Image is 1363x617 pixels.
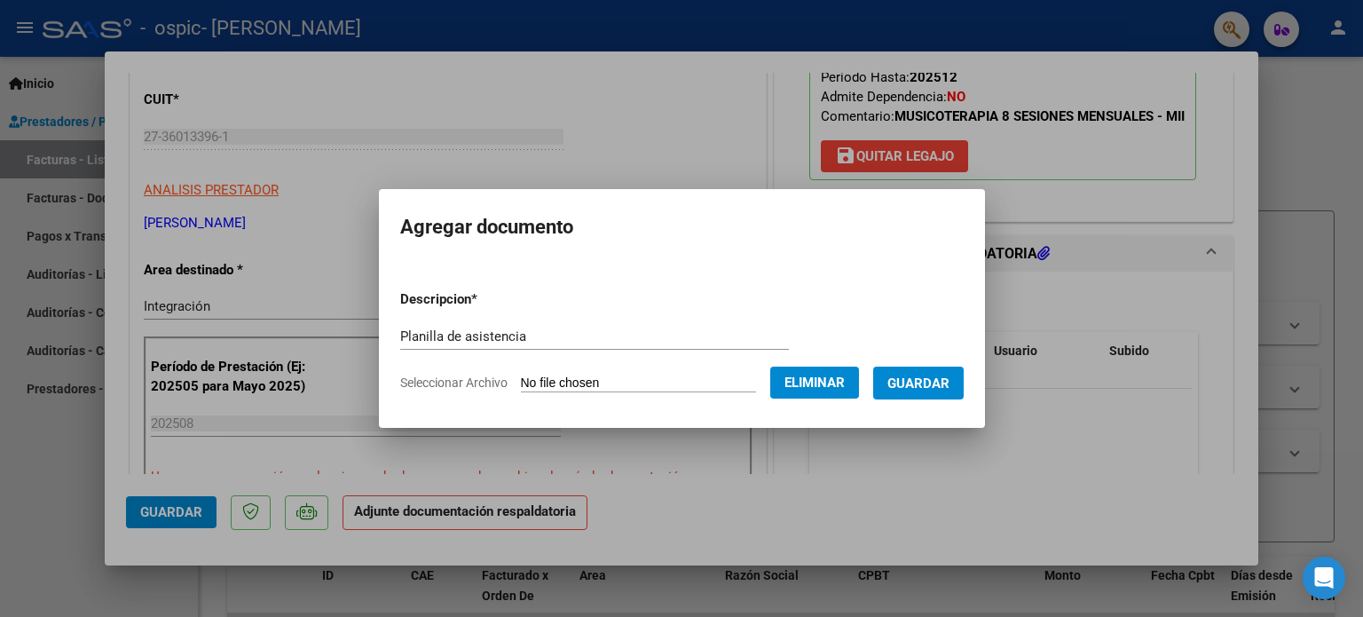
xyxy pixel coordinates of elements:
span: Guardar [887,376,949,392]
div: Open Intercom Messenger [1303,557,1345,599]
span: Eliminar [784,375,845,391]
h2: Agregar documento [400,210,964,244]
span: Seleccionar Archivo [400,376,508,390]
button: Guardar [873,367,964,399]
p: Descripcion [400,289,570,310]
button: Eliminar [770,367,859,399]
